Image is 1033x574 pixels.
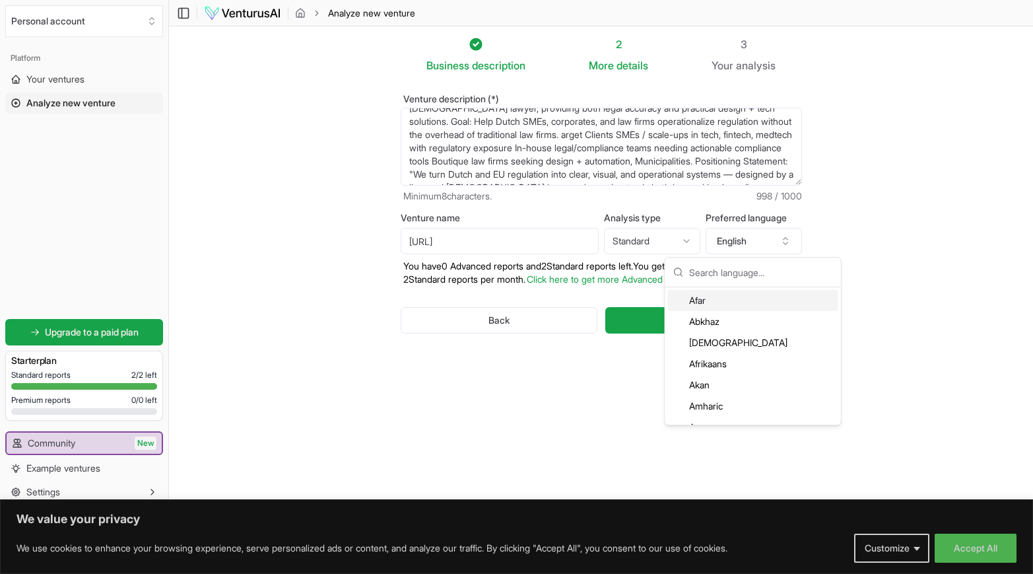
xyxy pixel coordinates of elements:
span: 0 / 0 left [131,395,157,406]
textarea: Launch a boutique Legal Engineering & Legal Design Consultancy in the [GEOGRAPHIC_DATA] that tran... [401,108,802,186]
div: Platform [5,48,163,69]
div: [DEMOGRAPHIC_DATA] [668,332,838,353]
nav: breadcrumb [295,7,415,20]
a: CommunityNew [7,433,162,454]
span: Settings [26,485,60,499]
button: Select an organization [5,5,163,37]
span: Community [28,437,75,450]
button: Customize [854,534,929,563]
div: Afar [668,290,838,311]
button: Generate [605,307,801,334]
span: Analyze new venture [328,7,415,20]
span: description [472,59,525,72]
a: Upgrade to a paid plan [5,319,163,345]
button: English [706,228,802,254]
input: Optional venture name [401,228,599,254]
span: Business [426,57,469,73]
div: Abkhaz [668,311,838,332]
span: analysis [736,59,776,72]
p: We use cookies to enhance your browsing experience, serve personalized ads or content, and analyz... [17,540,727,556]
div: Afrikaans [668,353,838,375]
span: 2 / 2 left [131,370,157,380]
span: details [616,59,648,72]
span: Analyze new venture [26,96,116,110]
label: Preferred language [706,213,802,223]
h3: Starter plan [11,354,157,367]
img: logo [204,5,281,21]
a: Click here to get more Advanced reports. [527,273,697,285]
div: Akan [668,375,838,396]
span: Your ventures [26,73,84,86]
a: Example ventures [5,458,163,479]
input: Search language... [689,258,833,287]
div: Aragonese [668,417,838,438]
span: Standard reports [11,370,71,380]
span: Example ventures [26,462,100,475]
a: Your ventures [5,69,163,90]
span: Minimum 8 characters. [403,190,492,203]
p: You have 0 Advanced reports and 2 Standard reports left. Y ou get 0 Advanced reports and 2 Standa... [401,260,802,286]
button: Settings [5,482,163,503]
span: Upgrade to a paid plan [45,326,139,339]
span: Premium reports [11,395,71,406]
label: Venture description (*) [401,94,802,104]
span: 998 / 1000 [756,190,802,203]
label: Venture name [401,213,599,223]
span: Your [712,57,733,73]
div: Amharic [668,396,838,417]
div: 2 [589,36,648,52]
button: Accept All [935,534,1016,563]
a: Analyze new venture [5,92,163,114]
p: We value your privacy [17,511,1016,527]
span: More [589,57,614,73]
span: New [135,437,156,450]
label: Analysis type [604,213,700,223]
div: 3 [712,36,776,52]
button: Back [401,307,598,334]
